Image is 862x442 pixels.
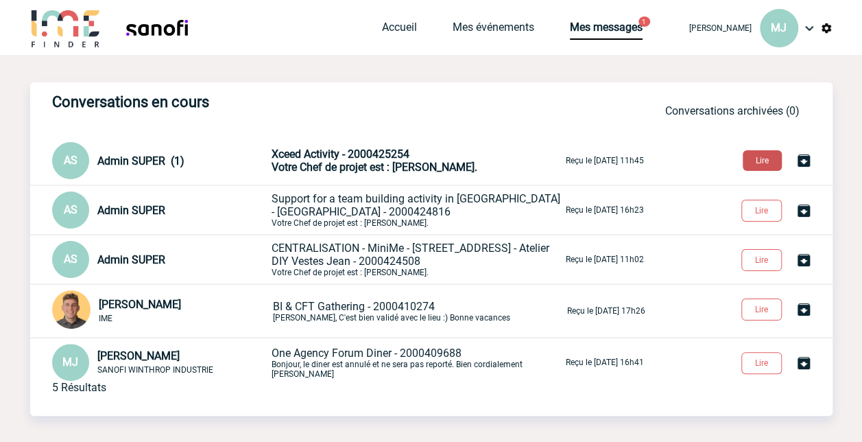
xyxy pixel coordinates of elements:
a: Conversations archivées (0) [665,104,800,117]
span: CENTRALISATION - MiniMe - [STREET_ADDRESS] - Atelier DIY Vestes Jean - 2000424508 [272,242,549,268]
p: Reçu le [DATE] 16h23 [566,205,644,215]
div: Conversation privée : Client - Agence [52,142,269,179]
span: AS [64,154,77,167]
p: Reçu le [DATE] 11h45 [566,156,644,165]
span: Xceed Activity - 2000425254 [272,148,409,161]
a: MJ [PERSON_NAME] SANOFI WINTHROP INDUSTRIE One Agency Forum Diner - 2000409688Bonjour, le diner e... [52,355,644,368]
a: Lire [730,302,795,315]
a: Lire [730,356,795,369]
button: Lire [741,249,782,271]
img: Archiver la conversation [795,355,812,371]
p: Votre Chef de projet est : [PERSON_NAME]. [272,242,563,277]
div: Conversation privée : Client - Agence [52,191,269,229]
a: Lire [730,203,795,216]
span: Support for a team building activity in [GEOGRAPHIC_DATA] - [GEOGRAPHIC_DATA] - 2000424816 [272,192,560,218]
p: Reçu le [DATE] 17h26 [567,306,645,316]
span: SANOFI WINTHROP INDUSTRIE [97,365,213,375]
a: Lire [730,253,795,266]
button: Lire [741,200,782,222]
span: Admin SUPER [97,204,165,217]
a: Mes événements [453,21,534,40]
span: Admin SUPER (1) [97,154,184,167]
a: AS Admin SUPER CENTRALISATION - MiniMe - [STREET_ADDRESS] - Atelier DIY Vestes Jean - 2000424508V... [52,252,644,265]
a: Lire [732,153,795,166]
img: IME-Finder [30,8,101,47]
span: AS [64,253,77,266]
button: Lire [743,150,782,171]
div: Conversation privée : Client - Agence [52,241,269,278]
img: Archiver la conversation [795,301,812,318]
p: Reçu le [DATE] 16h41 [566,358,644,367]
div: 5 Résultats [52,381,106,394]
img: Archiver la conversation [795,252,812,268]
button: Lire [741,352,782,374]
a: AS Admin SUPER Support for a team building activity in [GEOGRAPHIC_DATA] - [GEOGRAPHIC_DATA] - 20... [52,202,644,216]
p: Bonjour, le diner est annulé et ne sera pas reporté. Bien cordialement [PERSON_NAME] [272,347,563,379]
div: Conversation privée : Client - Agence [52,344,269,381]
span: [PERSON_NAME] [689,23,752,33]
button: 1 [638,16,650,27]
p: [PERSON_NAME], C'est bien validé avec le lieu :) Bonne vacances [273,300,564,323]
a: Mes messages [570,21,643,40]
span: [PERSON_NAME] [97,349,180,362]
span: MJ [62,356,78,369]
div: Conversation privée : Client - Agence [52,290,270,331]
button: Lire [741,299,782,321]
h3: Conversations en cours [52,93,464,110]
span: MJ [771,21,787,34]
span: [PERSON_NAME] [99,298,181,311]
img: Archiver la conversation [795,202,812,219]
a: Accueil [382,21,417,40]
span: AS [64,203,77,216]
span: BI & CFT Gathering - 2000410274 [273,300,435,313]
img: Archiver la conversation [795,152,812,169]
p: Reçu le [DATE] 11h02 [566,255,644,264]
span: IME [99,314,112,323]
img: 115098-1.png [52,290,91,329]
span: Votre Chef de projet est : [PERSON_NAME]. [272,161,477,174]
p: Votre Chef de projet est : [PERSON_NAME]. [272,192,563,228]
span: Admin SUPER [97,253,165,266]
span: One Agency Forum Diner - 2000409688 [272,347,462,360]
a: AS Admin SUPER (1) Xceed Activity - 2000425254Votre Chef de projet est : [PERSON_NAME]. Reçu le [... [52,153,644,166]
a: [PERSON_NAME] IME BI & CFT Gathering - 2000410274[PERSON_NAME], C'est bien validé avec le lieu :)... [52,303,645,316]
